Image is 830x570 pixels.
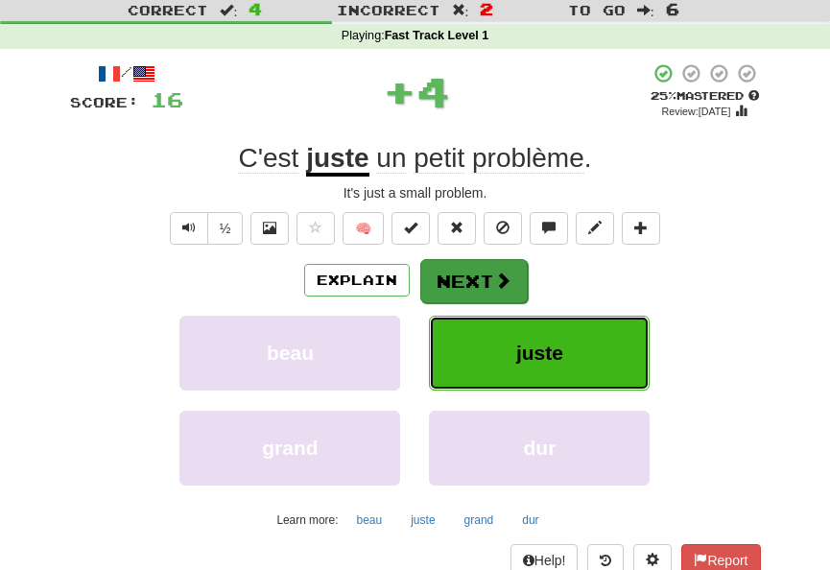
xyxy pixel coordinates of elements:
[637,3,654,16] span: :
[346,506,393,534] button: beau
[438,212,476,245] button: Reset to 0% Mastered (alt+r)
[484,212,522,245] button: Ignore sentence (alt+i)
[306,143,368,177] u: juste
[530,212,568,245] button: Discuss sentence (alt+u)
[238,143,298,174] span: C'est
[416,67,450,115] span: 4
[516,342,563,364] span: juste
[337,2,440,18] span: Incorrect
[369,143,592,174] span: .
[70,94,139,110] span: Score:
[420,259,528,303] button: Next
[454,506,505,534] button: grand
[262,437,318,459] span: grand
[429,411,650,486] button: dur
[524,437,557,459] span: dur
[220,3,237,16] span: :
[511,506,549,534] button: dur
[576,212,614,245] button: Edit sentence (alt+d)
[170,212,208,245] button: Play sentence audio (ctl+space)
[267,342,314,364] span: beau
[651,89,676,102] span: 25 %
[296,212,335,245] button: Favorite sentence (alt+f)
[179,411,400,486] button: grand
[622,212,660,245] button: Add to collection (alt+a)
[662,106,731,117] small: Review: [DATE]
[207,212,244,245] button: ½
[650,88,761,104] div: Mastered
[166,212,244,245] div: Text-to-speech controls
[400,506,445,534] button: juste
[391,212,430,245] button: Set this sentence to 100% Mastered (alt+m)
[385,29,489,42] strong: Fast Track Level 1
[128,2,208,18] span: Correct
[472,143,584,174] span: problème
[343,212,384,245] button: 🧠
[250,212,289,245] button: Show image (alt+x)
[151,87,183,111] span: 16
[414,143,464,174] span: petit
[383,62,416,120] span: +
[179,316,400,391] button: beau
[568,2,626,18] span: To go
[376,143,406,174] span: un
[70,62,183,86] div: /
[429,316,650,391] button: juste
[70,183,761,202] div: It's just a small problem.
[452,3,469,16] span: :
[304,264,410,297] button: Explain
[276,513,338,527] small: Learn more:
